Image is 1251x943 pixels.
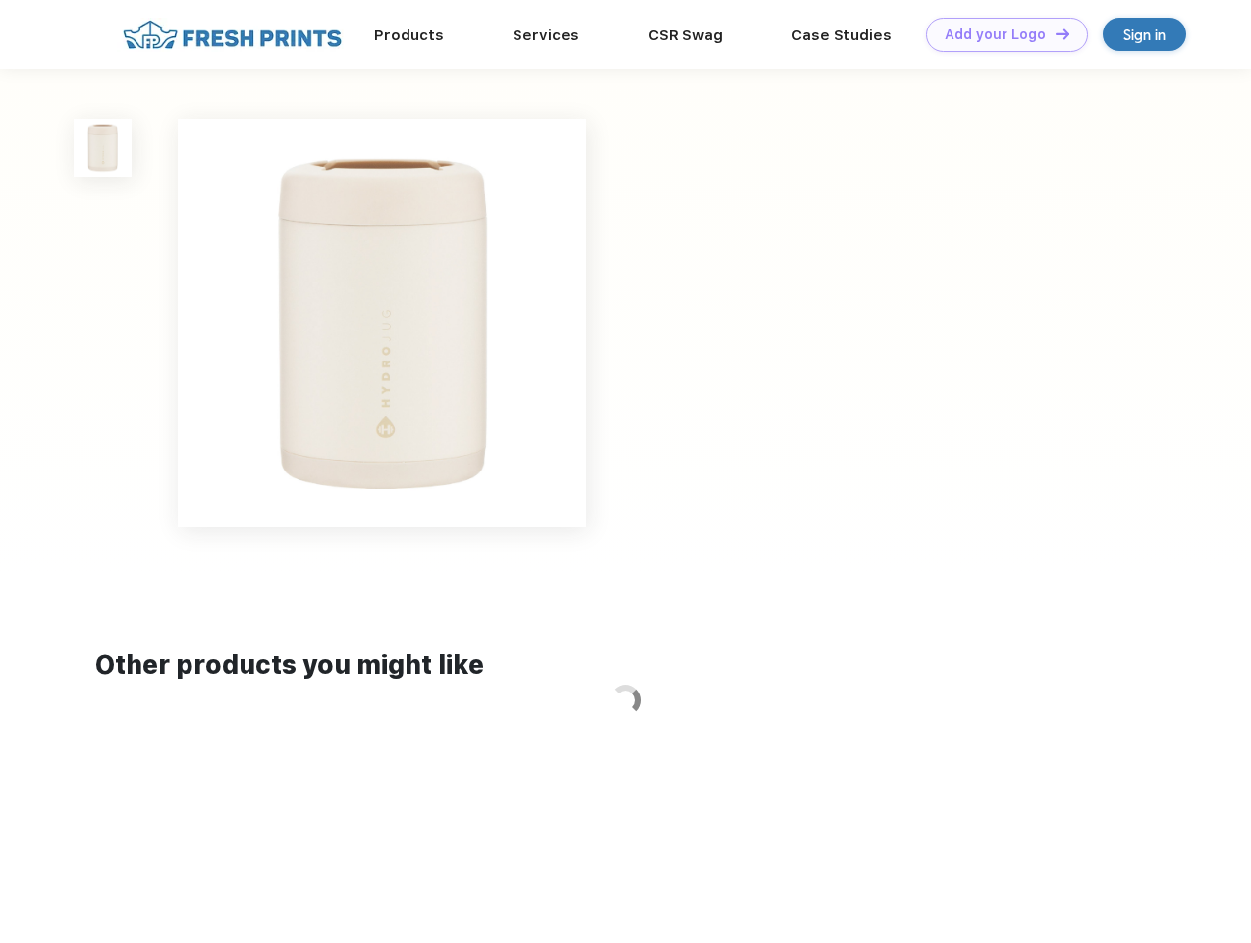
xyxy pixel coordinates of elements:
[178,119,586,527] img: func=resize&h=640
[374,27,444,44] a: Products
[945,27,1046,43] div: Add your Logo
[1056,28,1069,39] img: DT
[117,18,348,52] img: fo%20logo%202.webp
[1103,18,1186,51] a: Sign in
[95,646,1155,685] div: Other products you might like
[74,119,132,177] img: func=resize&h=100
[1123,24,1166,46] div: Sign in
